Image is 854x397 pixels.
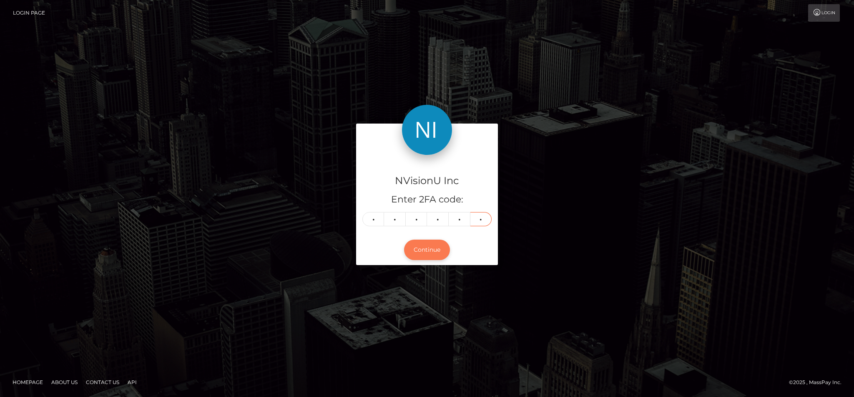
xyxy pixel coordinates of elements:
[9,376,46,389] a: Homepage
[402,105,452,155] img: NVisionU Inc
[13,4,45,22] a: Login Page
[83,376,123,389] a: Contact Us
[404,240,450,260] button: Continue
[48,376,81,389] a: About Us
[124,376,140,389] a: API
[362,193,492,206] h5: Enter 2FA code:
[362,174,492,188] h4: NVisionU Inc
[789,378,848,387] div: © 2025 , MassPay Inc.
[808,4,840,22] a: Login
